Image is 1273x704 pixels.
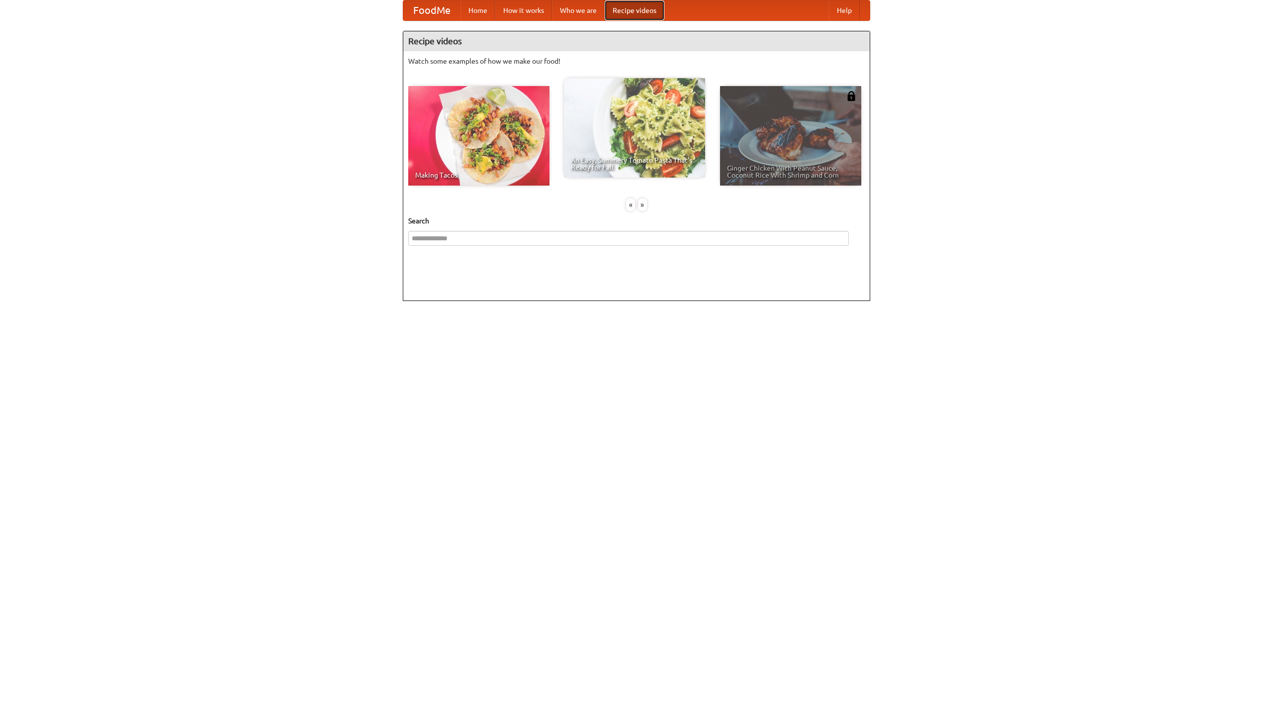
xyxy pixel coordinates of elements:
img: 483408.png [846,91,856,101]
div: « [626,199,635,211]
span: An Easy, Summery Tomato Pasta That's Ready for Fall [571,157,698,171]
a: Help [829,0,860,20]
a: FoodMe [403,0,460,20]
h4: Recipe videos [403,31,870,51]
h5: Search [408,216,865,226]
div: » [638,199,647,211]
a: Recipe videos [605,0,664,20]
p: Watch some examples of how we make our food! [408,56,865,66]
a: Making Tacos [408,86,549,186]
span: Making Tacos [415,172,543,179]
a: Who we are [552,0,605,20]
a: Home [460,0,495,20]
a: An Easy, Summery Tomato Pasta That's Ready for Fall [564,78,705,178]
a: How it works [495,0,552,20]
